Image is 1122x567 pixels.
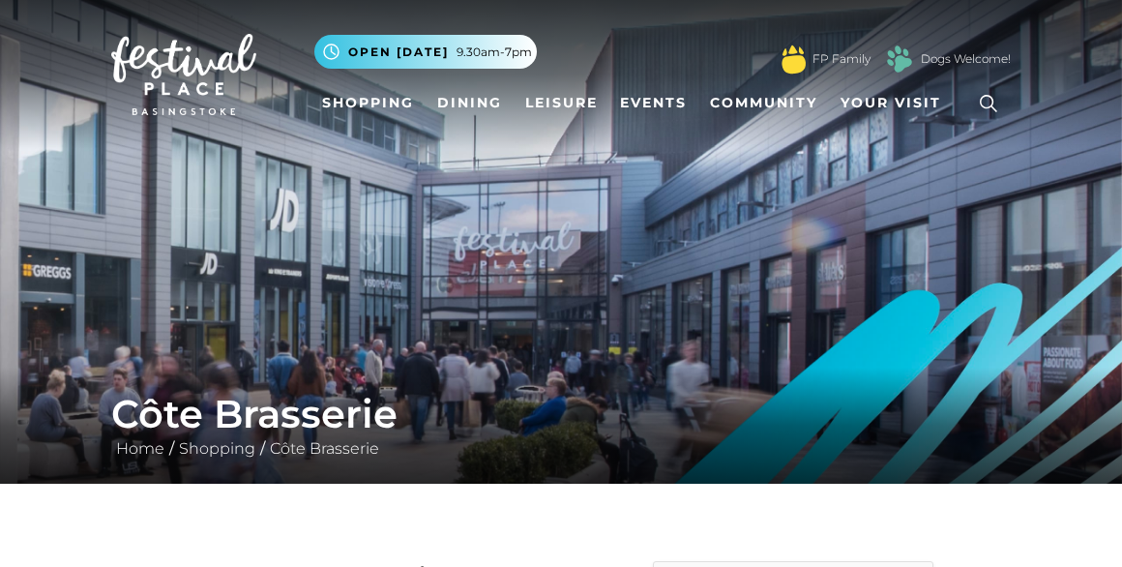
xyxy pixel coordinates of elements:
[314,85,422,121] a: Shopping
[97,391,1025,461] div: / /
[111,391,1011,437] h1: Côte Brasserie
[841,93,941,113] span: Your Visit
[111,439,169,458] a: Home
[812,50,871,68] a: FP Family
[612,85,694,121] a: Events
[174,439,260,458] a: Shopping
[348,44,449,61] span: Open [DATE]
[457,44,532,61] span: 9.30am-7pm
[702,85,825,121] a: Community
[265,439,384,458] a: Côte Brasserie
[429,85,510,121] a: Dining
[833,85,959,121] a: Your Visit
[111,34,256,115] img: Festival Place Logo
[921,50,1011,68] a: Dogs Welcome!
[517,85,605,121] a: Leisure
[314,35,537,69] button: Open [DATE] 9.30am-7pm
